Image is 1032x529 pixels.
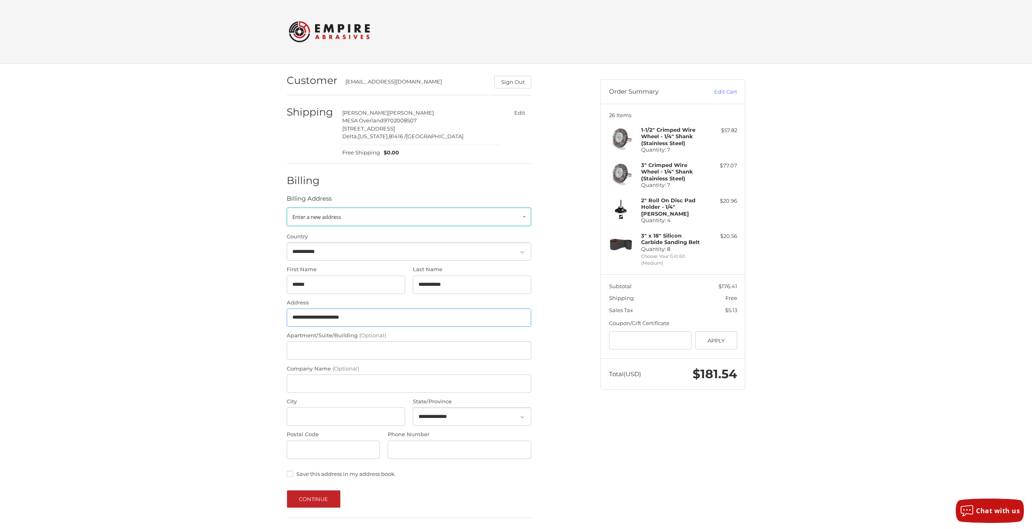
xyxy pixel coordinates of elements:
[287,430,380,439] label: Postal Code
[609,112,737,118] h3: 26 Items
[342,109,388,116] span: [PERSON_NAME]
[287,208,531,226] a: Enter or select a different address
[641,253,703,266] li: Choose Your Grit 60 (Medium)
[641,126,695,146] strong: 1-1/2" Crimped Wire Wheel - 1/4" Shank (Stainless Steel)
[705,162,737,170] div: $77.07
[287,233,531,241] label: Country
[609,295,634,301] span: Shipping
[695,331,737,349] button: Apply
[413,266,531,274] label: Last Name
[287,106,334,118] h2: Shipping
[287,174,334,187] h2: Billing
[693,366,737,381] span: $181.54
[725,295,737,301] span: Free
[287,332,531,340] label: Apartment/Suite/Building
[696,88,737,96] a: Edit Cart
[287,74,337,87] h2: Customer
[641,197,703,223] h4: Quantity: 4
[289,16,370,47] img: Empire Abrasives
[342,125,395,132] span: [STREET_ADDRESS]
[406,133,463,139] span: [GEOGRAPHIC_DATA]
[358,133,389,139] span: [US_STATE],
[287,398,405,406] label: City
[333,365,359,372] small: (Optional)
[345,78,487,88] div: [EMAIL_ADDRESS][DOMAIN_NAME]
[388,430,531,439] label: Phone Number
[388,109,434,116] span: [PERSON_NAME]
[287,471,531,477] label: Save this address in my address book.
[287,490,341,508] button: Continue
[719,283,737,289] span: $176.41
[641,197,695,217] strong: 2" Roll On Disc Pad Holder - 1/4" [PERSON_NAME]
[641,126,703,153] h4: Quantity: 7
[609,283,632,289] span: Subtotal
[287,194,332,207] legend: Billing Address
[641,162,693,182] strong: 3" Crimped Wire Wheel - 1/4" Shank (Stainless Steel)
[384,117,417,124] span: 9702008507
[609,307,633,313] span: Sales Tax
[641,162,703,188] h4: Quantity: 7
[494,76,531,88] button: Sign Out
[389,133,406,139] span: 81416 /
[342,117,384,124] span: MESA Overland
[976,506,1020,515] span: Chat with us
[342,133,358,139] span: Delta,
[705,197,737,205] div: $20.96
[508,107,531,119] button: Edit
[380,149,399,157] span: $0.00
[413,398,531,406] label: State/Province
[609,331,692,349] input: Gift Certificate or Coupon Code
[359,332,386,338] small: (Optional)
[725,307,737,313] span: $5.13
[705,126,737,135] div: $57.82
[956,499,1024,523] button: Chat with us
[641,232,700,245] strong: 3" x 18" Silicon Carbide Sanding Belt
[292,213,341,221] span: Enter a new address
[287,266,405,274] label: First Name
[641,232,703,252] h4: Quantity: 8
[609,319,737,328] div: Coupon/Gift Certificate
[342,149,380,157] span: Free Shipping
[287,365,531,373] label: Company Name
[609,88,696,96] h3: Order Summary
[609,370,641,378] span: Total (USD)
[705,232,737,240] div: $20.56
[287,299,531,307] label: Address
